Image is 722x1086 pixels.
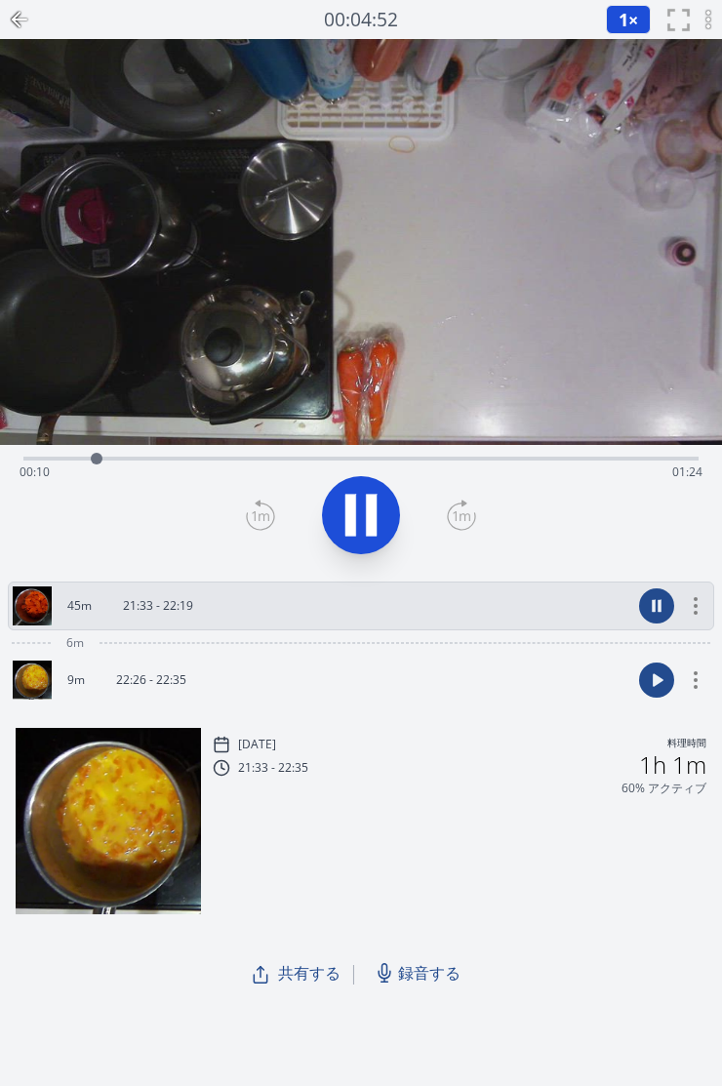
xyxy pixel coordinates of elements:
[667,736,706,753] p: 料理時間
[324,6,398,34] a: 00:04:52
[672,463,702,480] span: 01:24
[123,598,193,614] p: 21:33 - 22:19
[13,586,52,625] img: 250927123433_thumb.jpeg
[238,760,308,776] p: 21:33 - 22:35
[348,959,359,986] span: |
[66,635,84,651] span: 6m
[13,661,52,700] img: 250927132645_thumb.jpeg
[639,753,706,777] h2: 1h 1m
[67,598,92,614] p: 45m
[16,728,201,913] img: 250927132645_thumb.jpeg
[606,5,651,34] button: 1×
[278,961,341,985] span: 共有する
[238,737,276,752] p: [DATE]
[398,961,461,985] span: 録音する
[622,781,706,796] p: 60% アクティブ
[367,953,472,992] a: 録音する
[619,8,628,31] span: 1
[67,672,85,688] p: 9m
[20,463,50,480] span: 00:10
[116,672,186,688] p: 22:26 - 22:35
